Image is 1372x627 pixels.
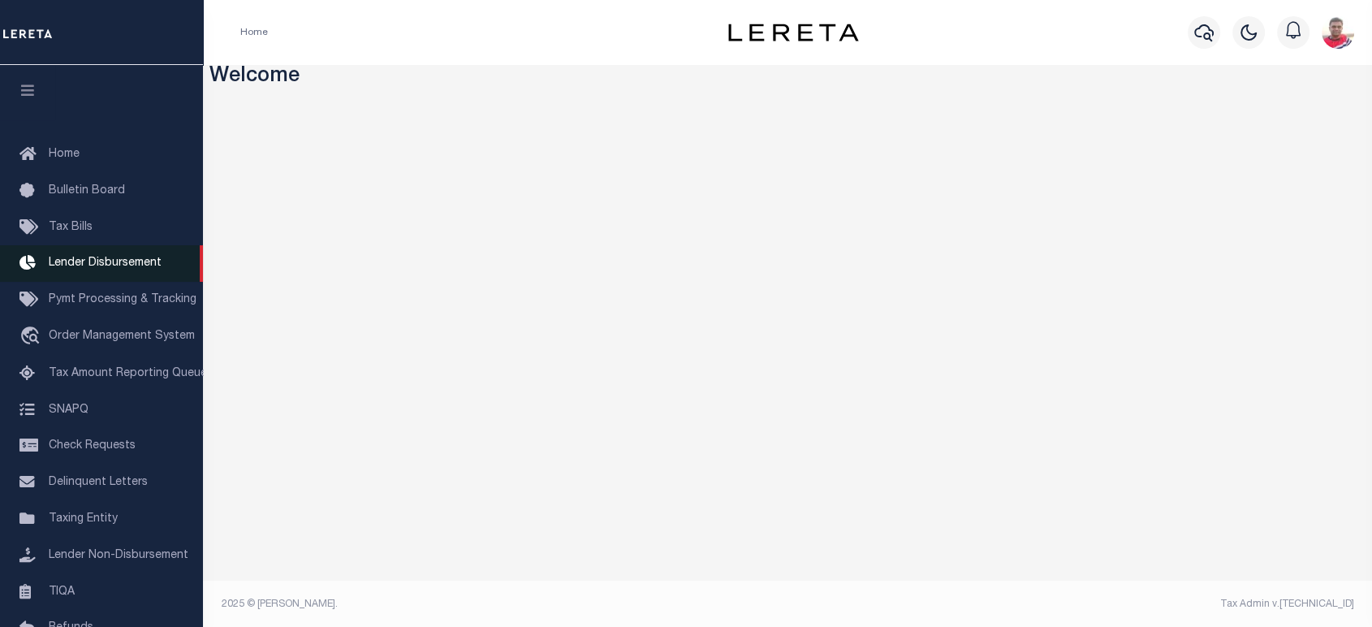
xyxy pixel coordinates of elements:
[49,222,93,233] span: Tax Bills
[49,550,188,561] span: Lender Non-Disbursement
[49,185,125,197] span: Bulletin Board
[49,149,80,160] span: Home
[209,597,788,612] div: 2025 © [PERSON_NAME].
[49,257,162,269] span: Lender Disbursement
[49,513,118,525] span: Taxing Entity
[49,404,88,415] span: SNAPQ
[49,368,207,379] span: Tax Amount Reporting Queue
[49,294,196,305] span: Pymt Processing & Tracking
[49,586,75,597] span: TIQA
[49,477,148,488] span: Delinquent Letters
[49,440,136,452] span: Check Requests
[49,331,195,342] span: Order Management System
[728,24,858,41] img: logo-dark.svg
[240,25,268,40] li: Home
[800,597,1354,612] div: Tax Admin v.[TECHNICAL_ID]
[19,326,45,348] i: travel_explore
[209,65,1366,90] h3: Welcome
